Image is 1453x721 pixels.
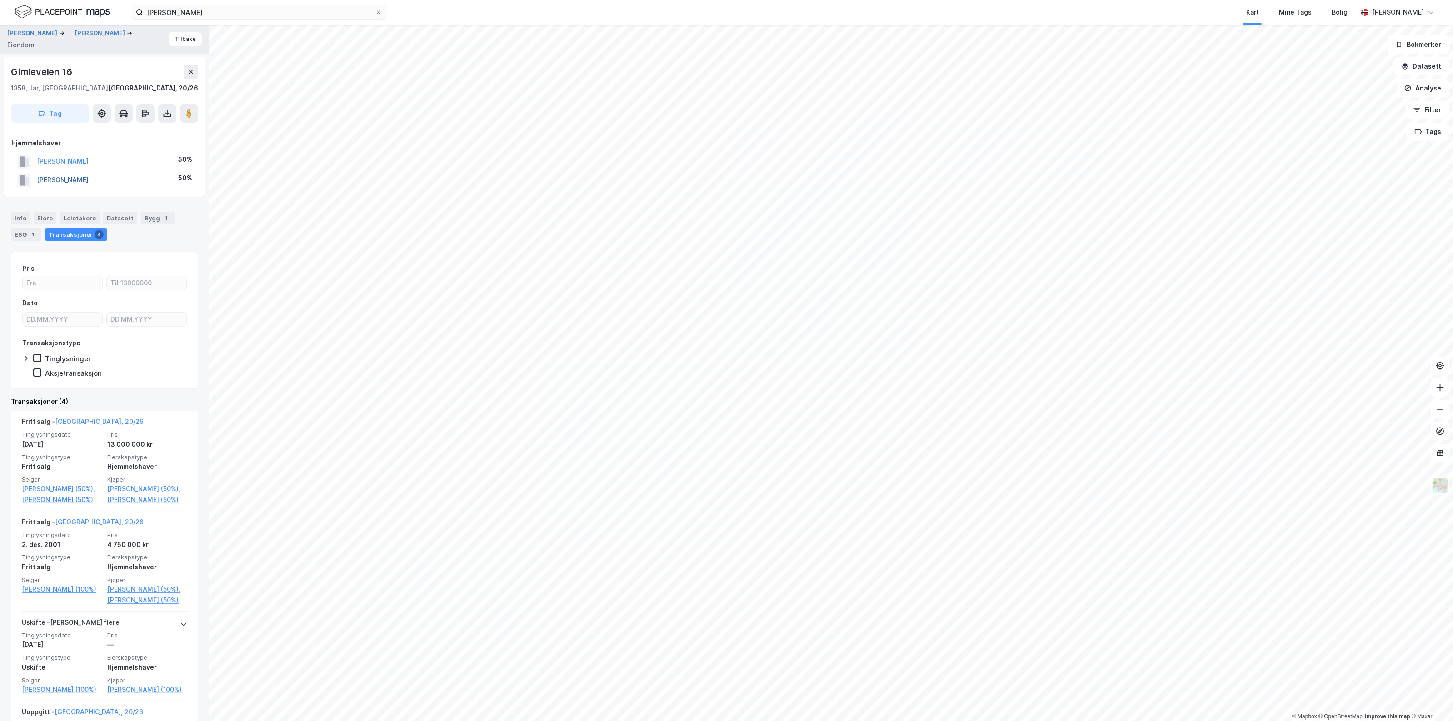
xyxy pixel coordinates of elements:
[107,276,186,290] input: Til 13000000
[55,518,144,526] a: [GEOGRAPHIC_DATA], 20/26
[141,212,175,224] div: Bygg
[15,4,110,20] img: logo.f888ab2527a4732fd821a326f86c7f29.svg
[143,5,375,19] input: Søk på adresse, matrikkel, gårdeiere, leietakere eller personer
[11,83,108,94] div: 1358, Jar, [GEOGRAPHIC_DATA]
[1365,713,1410,720] a: Improve this map
[22,494,102,505] a: [PERSON_NAME] (50%)
[29,230,38,239] div: 1
[1246,7,1259,18] div: Kart
[1372,7,1424,18] div: [PERSON_NAME]
[107,562,187,572] div: Hjemmelshaver
[1406,101,1449,119] button: Filter
[45,369,102,378] div: Aksjetransaksjon
[1388,35,1449,54] button: Bokmerker
[55,708,143,716] a: [GEOGRAPHIC_DATA], 20/26
[7,28,59,39] button: [PERSON_NAME]
[107,313,186,326] input: DD.MM.YYYY
[22,706,143,721] div: Uoppgitt -
[107,539,187,550] div: 4 750 000 kr
[107,531,187,539] span: Pris
[1292,713,1317,720] a: Mapbox
[22,461,102,472] div: Fritt salg
[22,453,102,461] span: Tinglysningstype
[22,476,102,483] span: Selger
[11,228,41,241] div: ESG
[103,212,137,224] div: Datasett
[22,338,80,348] div: Transaksjonstype
[107,439,187,450] div: 13 000 000 kr
[107,676,187,684] span: Kjøper
[1432,477,1449,494] img: Z
[7,40,35,50] div: Eiendom
[22,654,102,661] span: Tinglysningstype
[22,553,102,561] span: Tinglysningstype
[11,65,74,79] div: Gimleveien 16
[22,431,102,438] span: Tinglysningsdato
[22,517,144,531] div: Fritt salg -
[107,576,187,584] span: Kjøper
[66,28,71,39] div: ...
[22,676,102,684] span: Selger
[178,154,192,165] div: 50%
[108,83,198,94] div: [GEOGRAPHIC_DATA], 20/26
[22,439,102,450] div: [DATE]
[1408,677,1453,721] iframe: Chat Widget
[22,617,120,631] div: Uskifte - [PERSON_NAME] flere
[107,553,187,561] span: Eierskapstype
[22,631,102,639] span: Tinglysningsdato
[34,212,56,224] div: Eiere
[107,431,187,438] span: Pris
[22,562,102,572] div: Fritt salg
[11,138,198,149] div: Hjemmelshaver
[11,396,198,407] div: Transaksjoner (4)
[169,32,202,46] button: Tilbake
[107,494,187,505] a: [PERSON_NAME] (50%)
[107,631,187,639] span: Pris
[22,639,102,650] div: [DATE]
[22,584,102,595] a: [PERSON_NAME] (100%)
[107,584,187,595] a: [PERSON_NAME] (50%),
[107,476,187,483] span: Kjøper
[22,662,102,673] div: Uskifte
[1397,79,1449,97] button: Analyse
[1332,7,1348,18] div: Bolig
[22,576,102,584] span: Selger
[60,212,100,224] div: Leietakere
[23,313,102,326] input: DD.MM.YYYY
[95,230,104,239] div: 4
[75,29,127,38] button: [PERSON_NAME]
[22,531,102,539] span: Tinglysningsdato
[11,104,89,123] button: Tag
[1407,123,1449,141] button: Tags
[22,684,102,695] a: [PERSON_NAME] (100%)
[22,263,35,274] div: Pris
[22,483,102,494] a: [PERSON_NAME] (50%),
[55,418,144,425] a: [GEOGRAPHIC_DATA], 20/26
[22,539,102,550] div: 2. des. 2001
[1394,57,1449,75] button: Datasett
[1319,713,1363,720] a: OpenStreetMap
[22,416,144,431] div: Fritt salg -
[107,595,187,606] a: [PERSON_NAME] (50%)
[45,228,107,241] div: Transaksjoner
[45,354,91,363] div: Tinglysninger
[107,639,187,650] div: —
[107,662,187,673] div: Hjemmelshaver
[107,684,187,695] a: [PERSON_NAME] (100%)
[22,298,38,308] div: Dato
[107,654,187,661] span: Eierskapstype
[23,276,102,290] input: Fra
[162,214,171,223] div: 1
[107,453,187,461] span: Eierskapstype
[107,483,187,494] a: [PERSON_NAME] (50%),
[178,173,192,184] div: 50%
[1279,7,1312,18] div: Mine Tags
[11,212,30,224] div: Info
[107,461,187,472] div: Hjemmelshaver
